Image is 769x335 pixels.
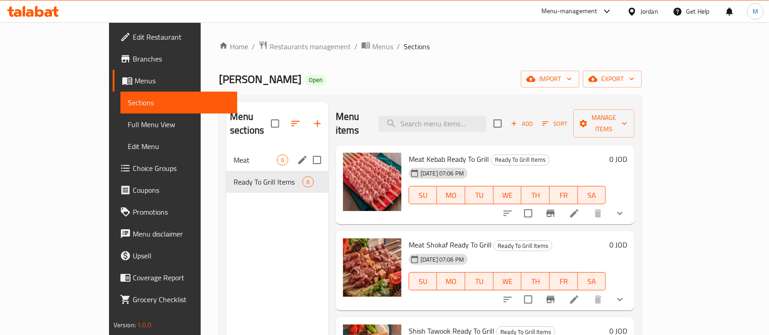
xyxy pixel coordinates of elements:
[336,110,368,137] h2: Menu items
[303,178,313,186] span: 6
[113,223,238,245] a: Menu disclaimer
[120,113,238,135] a: Full Menu View
[494,240,552,251] div: Ready To Grill Items
[553,275,574,288] span: FR
[465,272,494,290] button: TU
[128,119,230,130] span: Full Menu View
[540,289,561,310] button: Branch-specific-item
[128,97,230,108] span: Sections
[270,41,351,52] span: Restaurants management
[285,113,307,134] span: Sort sections
[259,41,351,52] a: Restaurants management
[569,294,580,305] a: Edit menu item
[133,163,230,174] span: Choice Groups
[494,241,552,251] span: Ready To Grill Items
[569,208,580,219] a: Edit menu item
[578,272,606,290] button: SA
[252,41,255,52] li: /
[417,169,468,178] span: [DATE] 07:06 PM
[469,275,490,288] span: TU
[133,185,230,196] span: Coupons
[120,135,238,157] a: Edit Menu
[230,110,271,137] h2: Menu sections
[542,119,567,129] span: Sort
[494,272,522,290] button: WE
[413,189,434,202] span: SU
[583,71,642,88] button: export
[133,294,230,305] span: Grocery Checklist
[113,245,238,267] a: Upsell
[491,155,550,165] div: Ready To Grill Items
[437,272,465,290] button: MO
[540,117,570,131] button: Sort
[614,208,625,219] svg: Show Choices
[397,41,400,52] li: /
[113,201,238,223] a: Promotions
[133,53,230,64] span: Branches
[469,189,490,202] span: TU
[265,114,285,133] span: Select all sections
[133,250,230,261] span: Upsell
[497,275,518,288] span: WE
[277,156,288,165] span: 6
[491,155,549,165] span: Ready To Grill Items
[521,272,550,290] button: TH
[587,202,609,224] button: delete
[113,26,238,48] a: Edit Restaurant
[343,153,401,211] img: Meat Kebab Ready To Grill
[536,117,573,131] span: Sort items
[413,275,434,288] span: SU
[587,289,609,310] button: delete
[609,289,631,310] button: show more
[361,41,393,52] a: Menus
[113,70,238,92] a: Menus
[525,275,546,288] span: TH
[226,171,328,193] div: Ready To Grill Items6
[226,149,328,171] div: Meat6edit
[494,186,522,204] button: WE
[573,109,634,138] button: Manage items
[540,202,561,224] button: Branch-specific-item
[404,41,430,52] span: Sections
[133,272,230,283] span: Coverage Report
[307,113,328,134] button: Add section
[113,157,238,179] a: Choice Groups
[509,119,534,129] span: Add
[528,73,572,85] span: import
[553,189,574,202] span: FR
[521,186,550,204] button: TH
[372,41,393,52] span: Menus
[305,76,326,84] span: Open
[226,145,328,196] nav: Menu sections
[120,92,238,113] a: Sections
[521,71,579,88] button: import
[409,272,437,290] button: SU
[609,238,627,251] h6: 0 JOD
[135,75,230,86] span: Menus
[437,186,465,204] button: MO
[343,238,401,297] img: Meat Shokaf Ready To Grill
[541,6,598,17] div: Menu-management
[497,289,519,310] button: sort-choices
[354,41,358,52] li: /
[441,189,462,202] span: MO
[581,112,627,135] span: Manage items
[302,176,314,187] div: items
[582,275,603,288] span: SA
[277,155,288,165] div: items
[234,176,302,187] span: Ready To Grill Items
[128,141,230,152] span: Edit Menu
[113,289,238,310] a: Grocery Checklist
[133,31,230,42] span: Edit Restaurant
[409,186,437,204] button: SU
[409,152,489,166] span: Meat Kebab Ready To Grill
[614,294,625,305] svg: Show Choices
[305,75,326,86] div: Open
[234,155,277,165] span: Meat
[219,41,642,52] nav: breadcrumb
[113,267,238,289] a: Coverage Report
[640,6,658,16] div: Jordan
[133,228,230,239] span: Menu disclaimer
